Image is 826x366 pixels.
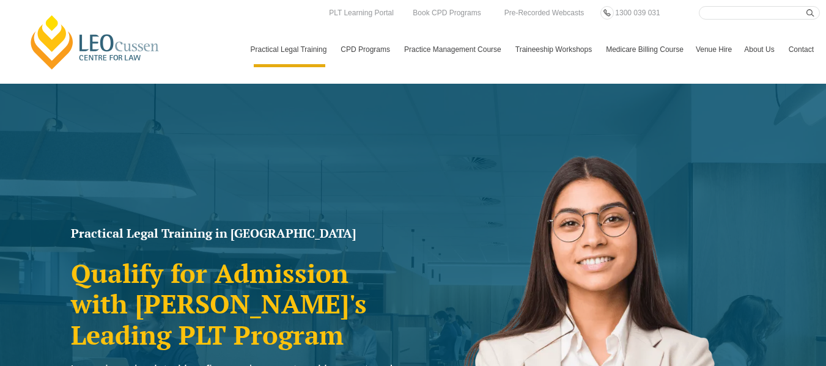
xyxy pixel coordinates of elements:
a: Medicare Billing Course [600,32,690,67]
h2: Qualify for Admission with [PERSON_NAME]'s Leading PLT Program [71,258,407,350]
a: Book CPD Programs [410,6,484,20]
iframe: LiveChat chat widget [744,284,795,335]
a: Contact [783,32,820,67]
a: About Us [738,32,782,67]
span: 1300 039 031 [615,9,660,17]
a: [PERSON_NAME] Centre for Law [28,13,163,71]
a: Venue Hire [690,32,738,67]
a: PLT Learning Portal [326,6,397,20]
a: Pre-Recorded Webcasts [501,6,588,20]
h1: Practical Legal Training in [GEOGRAPHIC_DATA] [71,227,407,240]
a: Traineeship Workshops [509,32,600,67]
a: Practice Management Course [398,32,509,67]
a: 1300 039 031 [612,6,663,20]
a: Practical Legal Training [245,32,335,67]
a: CPD Programs [334,32,398,67]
